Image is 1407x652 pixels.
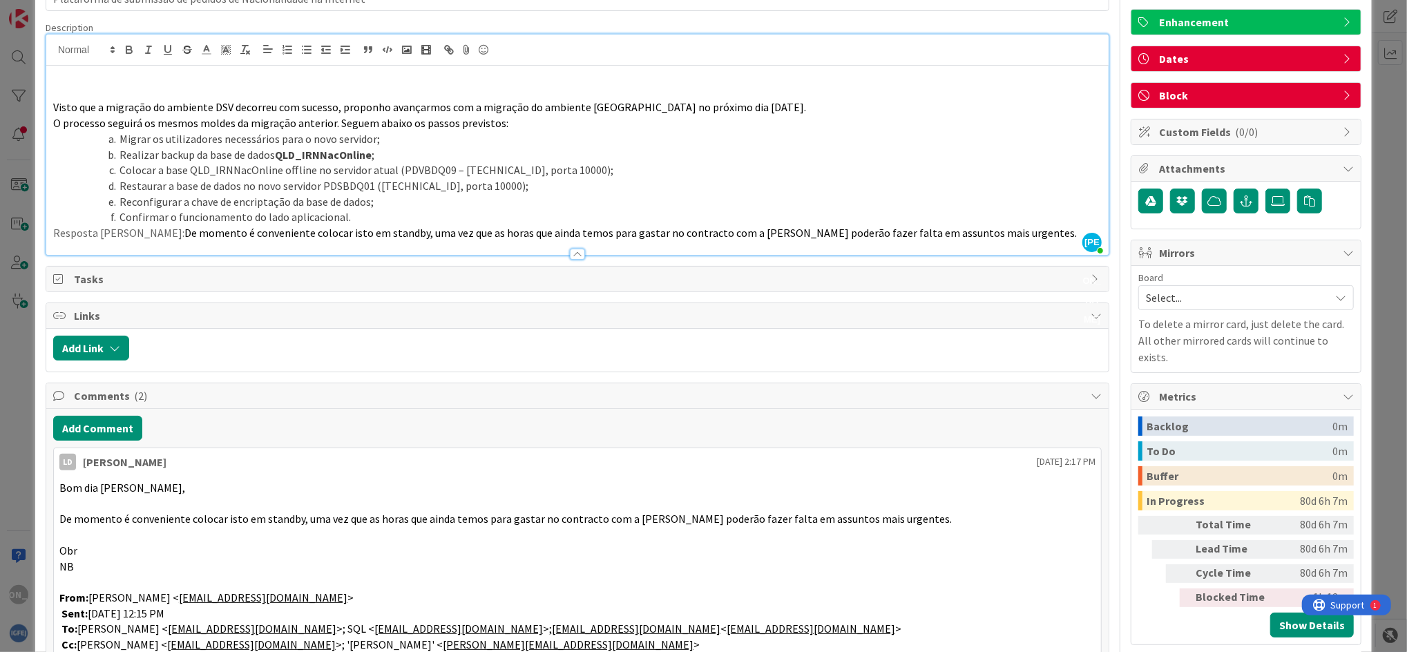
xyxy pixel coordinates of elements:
strong: Sent: [61,606,88,620]
strong: To: [61,622,77,635]
strong: Cc: [61,637,77,651]
strong: QLD_IRNNacOnline [275,148,372,162]
span: Tasks [74,271,1084,287]
div: 0m [1332,441,1348,461]
div: Cycle Time [1196,564,1272,583]
span: NB [59,559,74,573]
a: [EMAIL_ADDRESS][DOMAIN_NAME] [168,622,336,635]
span: Mirrors [1159,245,1336,261]
div: LD [59,454,76,470]
div: Backlog [1147,416,1332,436]
span: < [720,622,727,635]
span: [PERSON_NAME] [1082,233,1102,252]
span: Select... [1146,288,1323,307]
span: Enhancement [1159,14,1336,30]
span: Custom Fields [1159,124,1336,140]
span: Metrics [1159,388,1336,405]
span: Block [1159,87,1336,104]
span: Board [1138,273,1163,282]
a: [EMAIL_ADDRESS][DOMAIN_NAME] [167,637,336,651]
div: Lead Time [1196,540,1272,559]
span: Dates [1159,50,1336,67]
div: To Do [1147,441,1332,461]
span: Bom dia [PERSON_NAME], [59,481,185,495]
a: [PERSON_NAME][EMAIL_ADDRESS][DOMAIN_NAME] [443,637,693,651]
p: To delete a mirror card, just delete the card. All other mirrored cards will continue to exists. [1138,316,1354,365]
div: 80d 6h 7m [1277,564,1348,583]
div: 0m [1332,466,1348,486]
span: [DATE] 2:17 PM [1037,454,1095,469]
span: >; SQL < [336,622,374,635]
div: 80d 6h 7m [1277,516,1348,535]
span: ( 0/0 ) [1235,125,1258,139]
div: 80d 6h 7m [1277,540,1348,559]
span: [PERSON_NAME] < [77,622,168,635]
p: Resposta [PERSON_NAME]: [53,225,1102,241]
li: Confirmar o funcionamento do lado aplicacional. [70,209,1102,225]
span: >; '[PERSON_NAME]' < [336,637,443,651]
span: > [347,591,354,604]
a: [EMAIL_ADDRESS][DOMAIN_NAME] [374,622,543,635]
span: De momento é conveniente colocar isto em standby, uma vez que as horas que ainda temos para gasta... [184,226,1077,240]
span: Links [74,307,1084,324]
span: [PERSON_NAME] < [77,637,167,651]
span: >; [543,622,552,635]
span: De momento é conveniente colocar isto em standby, uma vez que as horas que ainda temos para gasta... [59,512,952,526]
span: [DATE] 12:15 PM [88,606,164,620]
div: Blocked Time [1196,588,1272,607]
li: Colocar a base QLD_IRNNacOnline offline no servidor atual (PDVBDQ09 – [TECHNICAL_ID], porta 10000); [70,162,1102,178]
span: Attachments [1159,160,1336,177]
li: Reconfigurar a chave de encriptação da base de dados; [70,194,1102,210]
li: Migrar os utilizadores necessários para o novo servidor; [70,131,1102,147]
button: Show Details [1270,613,1354,637]
li: Realizar backup da base de dados ; [70,147,1102,163]
span: O processo seguirá os mesmos moldes da migração anterior. Seguem abaixo os passos previstos: [53,116,508,130]
div: [PERSON_NAME] [83,454,166,470]
a: [EMAIL_ADDRESS][DOMAIN_NAME] [179,591,347,604]
a: [EMAIL_ADDRESS][DOMAIN_NAME] [552,622,720,635]
span: Visto que a migração do ambiente DSV decorreu com sucesso, proponho avançarmos com a migração do ... [53,100,806,114]
div: Total Time [1196,516,1272,535]
span: > [693,637,700,651]
span: > [895,622,901,635]
button: Add Link [53,336,129,361]
span: Support [29,2,63,19]
a: [EMAIL_ADDRESS][DOMAIN_NAME] [727,622,895,635]
button: Add Comment [53,416,142,441]
div: 1h 12m [1277,588,1348,607]
div: 1 [72,6,75,17]
div: Buffer [1147,466,1332,486]
span: [PERSON_NAME] < [88,591,179,604]
strong: From: [59,591,88,604]
span: Obr [59,544,77,557]
span: ( 2 ) [134,389,147,403]
span: Description [46,21,93,34]
span: Comments [74,387,1084,404]
div: 0m [1332,416,1348,436]
div: 80d 6h 7m [1300,491,1348,510]
div: In Progress [1147,491,1300,510]
li: Restaurar a base de dados no novo servidor PDSBDQ01 ([TECHNICAL_ID], porta 10000); [70,178,1102,194]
